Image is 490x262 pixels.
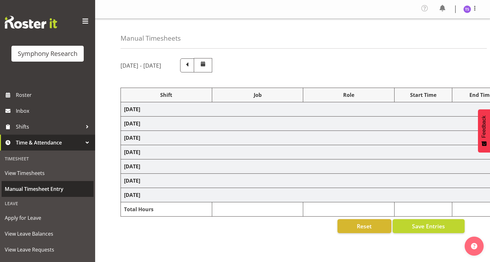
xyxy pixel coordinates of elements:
a: View Leave Requests [2,242,94,258]
span: Time & Attendance [16,138,82,147]
span: Apply for Leave [5,213,90,223]
span: Feedback [481,116,487,138]
img: help-xxl-2.png [471,243,477,249]
a: Apply for Leave [2,210,94,226]
td: Total Hours [121,202,212,217]
div: Leave [2,197,94,210]
div: Timesheet [2,152,94,165]
div: Start Time [398,91,449,99]
a: View Leave Balances [2,226,94,242]
span: Inbox [16,106,92,116]
div: Symphony Research [18,49,77,58]
h5: [DATE] - [DATE] [121,62,161,69]
div: Shift [124,91,209,99]
a: View Timesheets [2,165,94,181]
span: View Leave Balances [5,229,90,238]
span: View Timesheets [5,168,90,178]
span: View Leave Requests [5,245,90,254]
span: Shifts [16,122,82,131]
div: Job [215,91,300,99]
span: Roster [16,90,92,100]
h4: Manual Timesheets [121,35,181,42]
button: Feedback - Show survey [478,109,490,152]
span: Reset [357,222,372,230]
img: Rosterit website logo [5,16,57,29]
span: Manual Timesheet Entry [5,184,90,194]
div: Role [306,91,391,99]
a: Manual Timesheet Entry [2,181,94,197]
button: Reset [337,219,391,233]
span: Save Entries [412,222,445,230]
button: Save Entries [393,219,465,233]
img: titi-strickland1975.jpg [463,5,471,13]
